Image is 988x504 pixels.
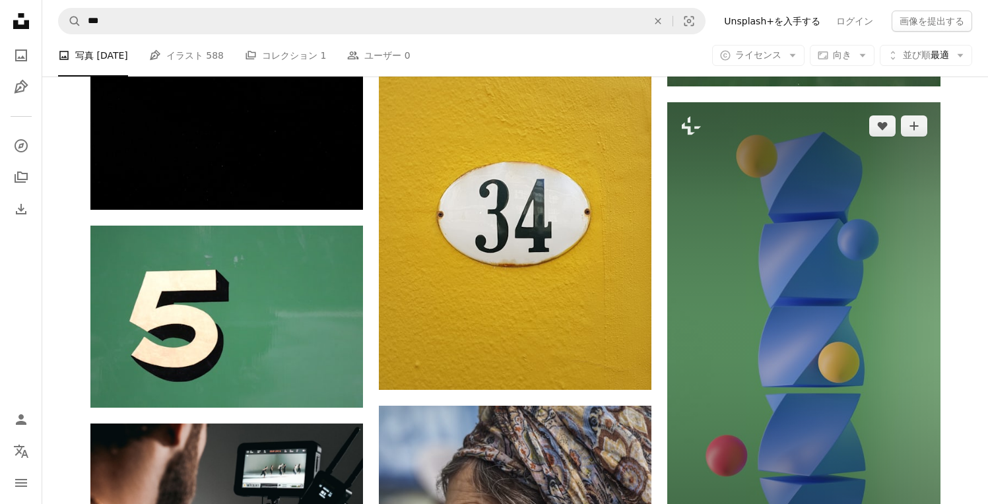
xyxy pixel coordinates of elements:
button: 全てクリア [643,9,673,34]
span: 1 [320,48,326,63]
a: コレクション 1 [245,34,326,77]
a: 34番の壁の看板 [379,191,651,203]
img: 白い数字の5のイラスト [90,226,363,407]
button: ビジュアル検索 [673,9,705,34]
a: ホーム — Unsplash [8,8,34,37]
a: ダウンロード履歴 [8,196,34,222]
span: 0 [405,48,411,63]
a: コレクション [8,164,34,191]
button: 画像を提出する [892,11,972,32]
button: いいね！ [869,115,896,137]
span: ライセンス [735,49,781,60]
button: ライセンス [712,45,805,66]
span: 並び順 [903,49,931,60]
button: メニュー [8,470,34,496]
a: 写真 [8,42,34,69]
a: Unsplash+を入手する [716,11,828,32]
button: 並び順最適 [880,45,972,66]
button: 言語 [8,438,34,464]
a: ユーザー 0 [347,34,410,77]
a: ログイン [828,11,881,32]
span: 588 [206,48,224,63]
a: イラスト 588 [149,34,224,77]
button: コレクションに追加する [901,115,927,137]
a: 空中に浮かぶ青と黄色の物体のグループ [667,338,940,350]
img: 34番の壁の看板 [379,5,651,390]
span: 最適 [903,49,949,62]
button: Unsplashで検索する [59,9,81,34]
form: サイト内でビジュアルを探す [58,8,706,34]
a: イラスト [8,74,34,100]
button: 向き [810,45,874,66]
a: 探す [8,133,34,159]
a: 白い数字の5のイラスト [90,310,363,322]
span: 向き [833,49,851,60]
a: ログイン / 登録する [8,406,34,433]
